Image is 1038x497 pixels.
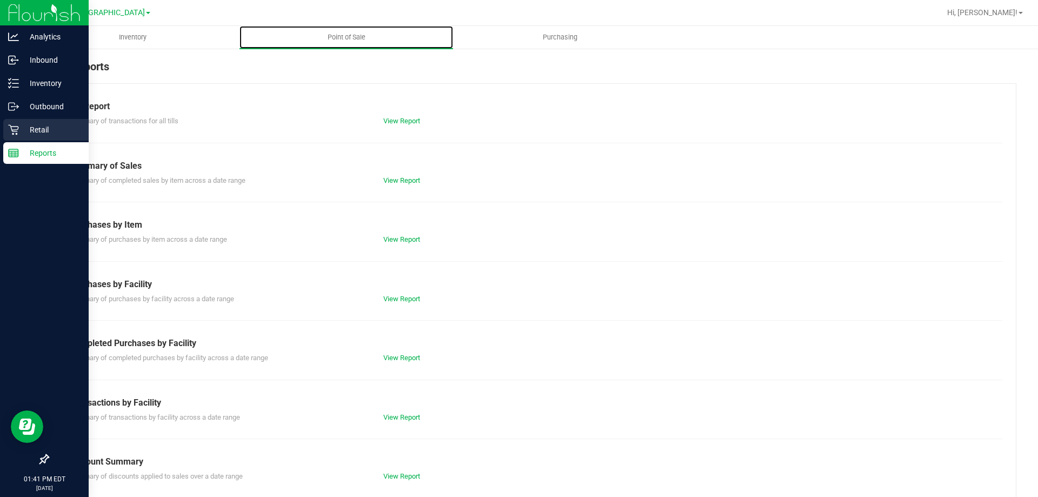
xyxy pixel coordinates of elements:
p: Inbound [19,54,84,67]
span: Summary of purchases by facility across a date range [70,295,234,303]
inline-svg: Retail [8,124,19,135]
span: Summary of transactions for all tills [70,117,178,125]
span: Summary of completed purchases by facility across a date range [70,354,268,362]
a: View Report [383,413,420,421]
inline-svg: Inbound [8,55,19,65]
span: Inventory [104,32,161,42]
inline-svg: Inventory [8,78,19,89]
a: View Report [383,295,420,303]
p: Inventory [19,77,84,90]
div: POS Reports [48,58,1016,83]
span: Summary of purchases by item across a date range [70,235,227,243]
inline-svg: Analytics [8,31,19,42]
a: Purchasing [453,26,667,49]
p: Retail [19,123,84,136]
inline-svg: Reports [8,148,19,158]
span: Summary of discounts applied to sales over a date range [70,472,243,480]
a: Inventory [26,26,239,49]
p: Analytics [19,30,84,43]
div: Discount Summary [70,455,994,468]
div: Till Report [70,100,994,113]
div: Purchases by Facility [70,278,994,291]
a: View Report [383,472,420,480]
span: Hi, [PERSON_NAME]! [947,8,1017,17]
span: Summary of transactions by facility across a date range [70,413,240,421]
div: Transactions by Facility [70,396,994,409]
p: Reports [19,147,84,160]
a: View Report [383,354,420,362]
a: View Report [383,176,420,184]
span: [GEOGRAPHIC_DATA] [71,8,145,17]
span: Purchasing [528,32,592,42]
div: Summary of Sales [70,160,994,173]
div: Completed Purchases by Facility [70,337,994,350]
p: Outbound [19,100,84,113]
p: [DATE] [5,484,84,492]
a: View Report [383,117,420,125]
div: Purchases by Item [70,218,994,231]
span: Summary of completed sales by item across a date range [70,176,245,184]
iframe: Resource center [11,410,43,443]
a: View Report [383,235,420,243]
a: Point of Sale [239,26,453,49]
p: 01:41 PM EDT [5,474,84,484]
span: Point of Sale [313,32,380,42]
inline-svg: Outbound [8,101,19,112]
